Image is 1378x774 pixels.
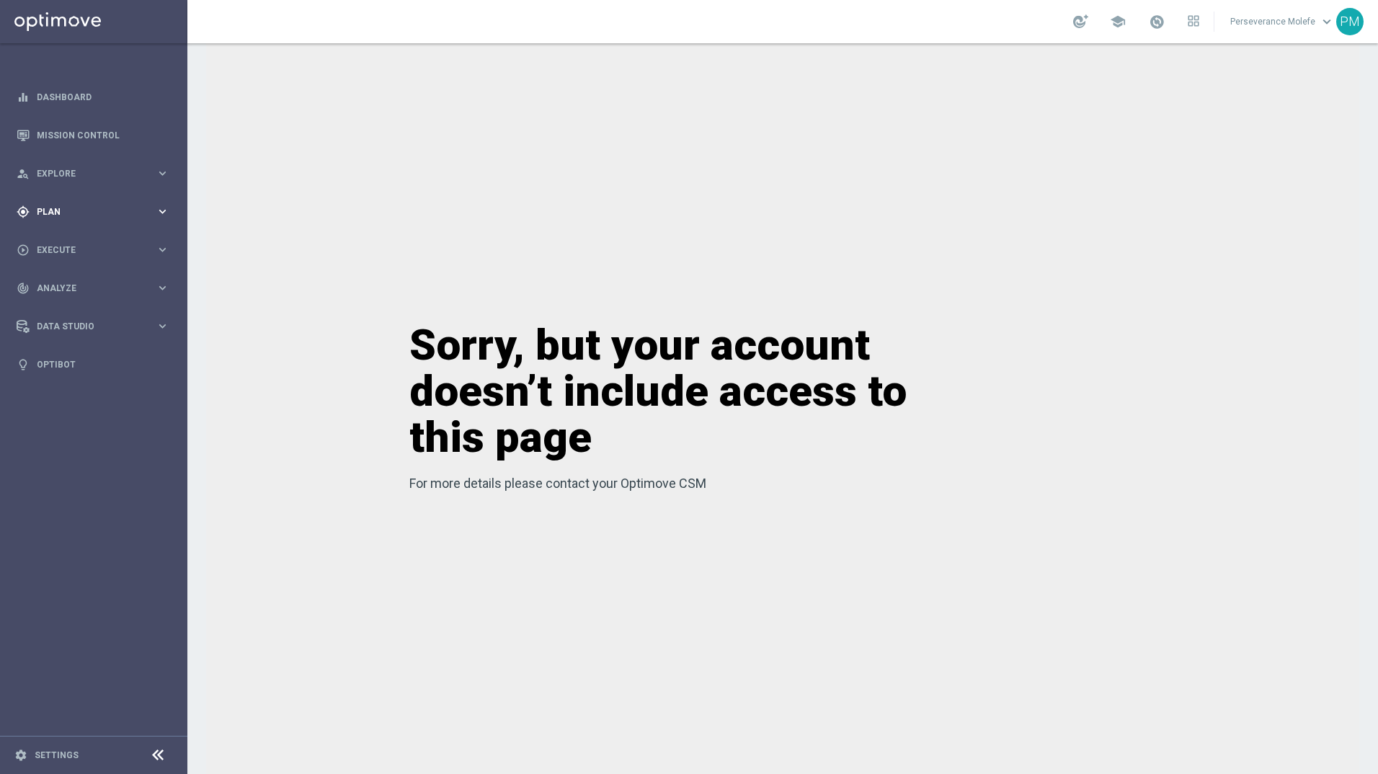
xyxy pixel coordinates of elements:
i: settings [14,749,27,762]
span: keyboard_arrow_down [1319,14,1335,30]
i: keyboard_arrow_right [156,281,169,295]
div: Analyze [17,282,156,295]
button: gps_fixed Plan keyboard_arrow_right [16,206,170,218]
div: Dashboard [17,78,169,116]
div: Explore [17,167,156,180]
a: Optibot [37,345,169,383]
span: Analyze [37,284,156,293]
button: person_search Explore keyboard_arrow_right [16,168,170,179]
button: track_changes Analyze keyboard_arrow_right [16,283,170,294]
button: Data Studio keyboard_arrow_right [16,321,170,332]
i: keyboard_arrow_right [156,243,169,257]
h1: Sorry, but your account doesn’t include access to this page [409,322,964,461]
span: Explore [37,169,156,178]
button: play_circle_outline Execute keyboard_arrow_right [16,244,170,256]
i: play_circle_outline [17,244,30,257]
span: Execute [37,246,156,254]
i: person_search [17,167,30,180]
i: keyboard_arrow_right [156,166,169,180]
i: keyboard_arrow_right [156,205,169,218]
span: school [1110,14,1126,30]
button: lightbulb Optibot [16,359,170,370]
div: Plan [17,205,156,218]
div: Mission Control [17,116,169,154]
i: keyboard_arrow_right [156,319,169,333]
div: Data Studio [17,320,156,333]
span: Plan [37,208,156,216]
button: Mission Control [16,130,170,141]
i: track_changes [17,282,30,295]
span: Data Studio [37,322,156,331]
div: PM [1336,8,1364,35]
a: Dashboard [37,78,169,116]
i: gps_fixed [17,205,30,218]
button: equalizer Dashboard [16,92,170,103]
i: equalizer [17,91,30,104]
a: Perseverance Molefekeyboard_arrow_down [1229,11,1336,32]
p: For more details please contact your Optimove CSM [409,475,964,492]
a: Settings [35,751,79,760]
a: Mission Control [37,116,169,154]
div: Optibot [17,345,169,383]
i: lightbulb [17,358,30,371]
div: Execute [17,244,156,257]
